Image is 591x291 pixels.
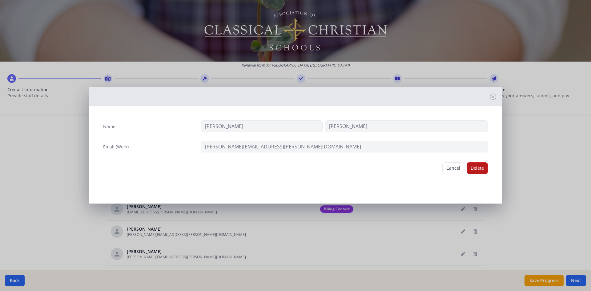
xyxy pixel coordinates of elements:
input: contact@site.com [201,141,488,152]
input: First Name [201,120,323,132]
label: Name [103,123,115,130]
button: Cancel [442,162,464,174]
button: Delete [467,162,488,174]
input: Last Name [325,120,488,132]
label: Email (Work) [103,144,129,150]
